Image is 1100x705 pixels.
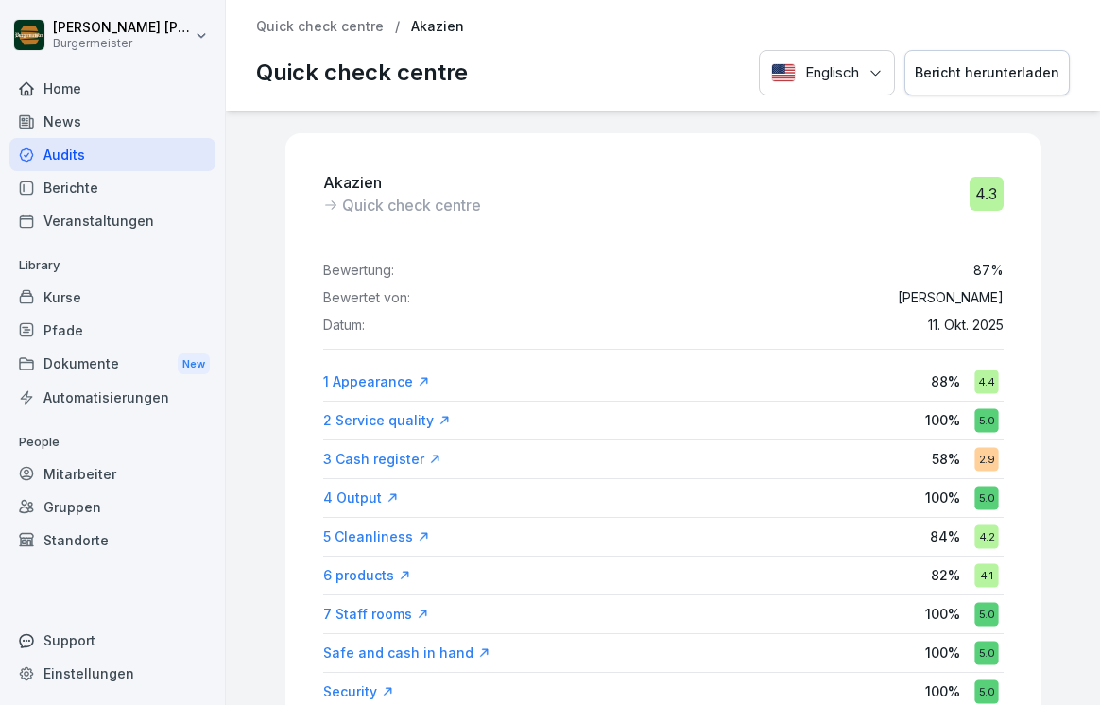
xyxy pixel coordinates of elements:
img: Englisch [771,63,796,82]
div: 5.0 [974,641,998,664]
div: 2.9 [974,447,998,471]
a: Security [323,682,394,701]
p: Datum: [323,318,365,334]
a: Home [9,72,215,105]
a: Kurse [9,281,215,314]
p: 100 % [925,643,960,662]
p: Akazien [323,171,481,194]
a: News [9,105,215,138]
a: 6 products [323,566,411,585]
div: Bericht herunterladen [915,62,1059,83]
div: 4.2 [974,524,998,548]
p: Quick check centre [256,56,468,90]
p: [PERSON_NAME] [898,290,1004,306]
a: 7 Staff rooms [323,605,429,624]
p: 100 % [925,681,960,701]
p: 100 % [925,604,960,624]
p: People [9,427,215,457]
a: Pfade [9,314,215,347]
p: Akazien [411,19,464,35]
a: Audits [9,138,215,171]
a: Standorte [9,524,215,557]
p: 82 % [931,565,960,585]
p: Burgermeister [53,37,191,50]
a: 4 Output [323,489,399,507]
p: Englisch [805,62,859,84]
a: 5 Cleanliness [323,527,430,546]
div: 4.4 [974,370,998,393]
div: Support [9,624,215,657]
div: 5.0 [974,486,998,509]
p: 58 % [932,449,960,469]
a: Safe and cash in hand [323,644,490,662]
p: [PERSON_NAME] [PERSON_NAME] [53,20,191,36]
p: 87 % [973,263,1004,279]
a: Einstellungen [9,657,215,690]
a: Quick check centre [256,19,384,35]
p: Library [9,250,215,281]
a: Gruppen [9,490,215,524]
div: 4.1 [974,563,998,587]
p: Bewertet von: [323,290,410,306]
p: 11. Okt. 2025 [928,318,1004,334]
div: 4.3 [970,177,1004,211]
p: 100 % [925,410,960,430]
a: Berichte [9,171,215,204]
a: 2 Service quality [323,411,451,430]
div: New [178,353,210,375]
div: 5.0 [974,679,998,703]
a: 1 Appearance [323,372,430,391]
p: Quick check centre [342,194,481,216]
p: Bewertung: [323,263,394,279]
p: 100 % [925,488,960,507]
a: Mitarbeiter [9,457,215,490]
div: Dokumente [9,347,215,382]
div: 5.0 [974,408,998,432]
a: 3 Cash register [323,450,441,469]
div: 5.0 [974,602,998,626]
button: Language [759,50,895,96]
a: Automatisierungen [9,381,215,414]
a: Veranstaltungen [9,204,215,237]
p: 88 % [931,371,960,391]
p: / [395,19,400,35]
a: DokumenteNew [9,347,215,382]
p: 84 % [930,526,960,546]
button: Bericht herunterladen [904,50,1070,96]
